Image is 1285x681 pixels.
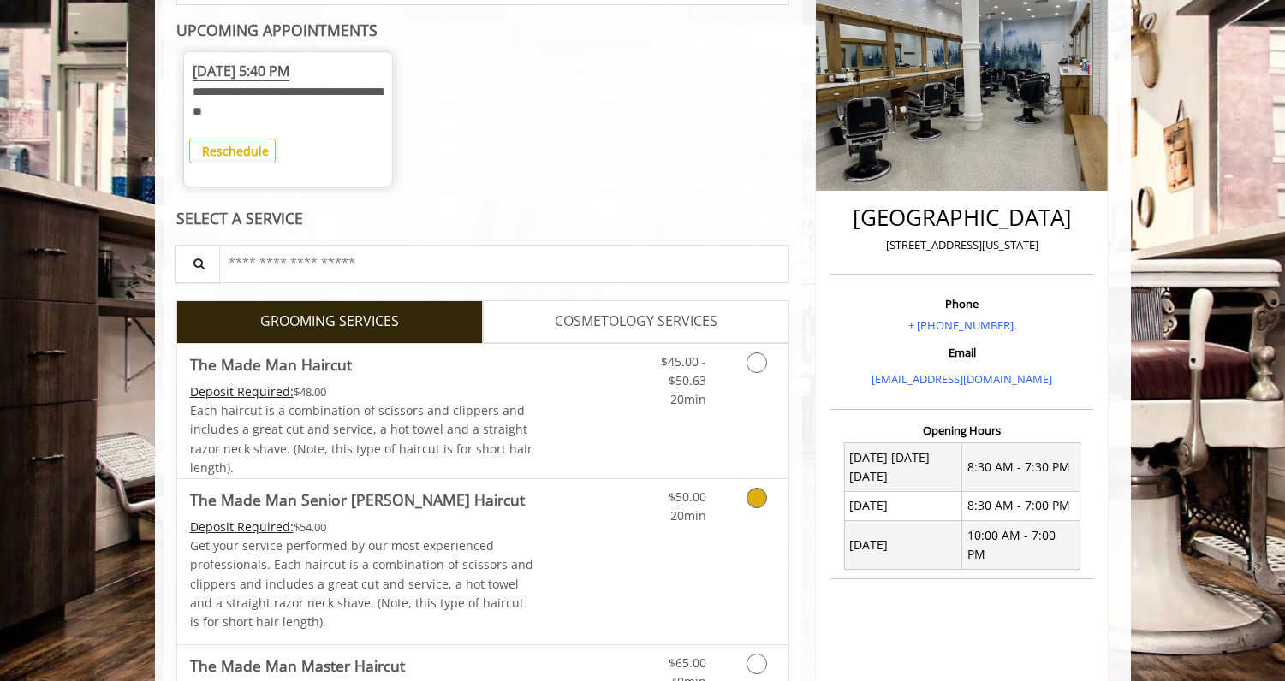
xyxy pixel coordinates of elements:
p: [STREET_ADDRESS][US_STATE] [835,236,1089,254]
span: $45.00 - $50.63 [661,353,706,388]
span: This service needs some Advance to be paid before we block your appointment [190,518,294,535]
td: [DATE] [844,491,962,520]
h3: Opening Hours [830,424,1093,436]
button: Service Search [175,245,220,283]
span: This service needs some Advance to be paid before we block your appointment [190,383,294,400]
b: The Made Man Master Haircut [190,654,405,678]
h2: [GEOGRAPHIC_DATA] [835,205,1089,230]
span: $65.00 [669,654,706,671]
a: [EMAIL_ADDRESS][DOMAIN_NAME] [872,371,1052,387]
b: Reschedule [202,143,269,159]
div: $48.00 [190,382,534,401]
span: 20min [670,391,706,407]
td: [DATE] [DATE] [DATE] [844,443,962,492]
h3: Phone [835,298,1089,310]
span: COSMETOLOGY SERVICES [555,311,717,333]
b: The Made Man Haircut [190,352,352,376]
span: 20min [670,507,706,524]
h3: Email [835,346,1089,358]
span: $50.00 [669,489,706,505]
button: Reschedule [189,139,276,163]
td: 10:00 AM - 7:00 PM [962,521,1080,570]
span: [DATE] 5:40 PM [193,62,289,81]
a: + [PHONE_NUMBER]. [908,317,1016,333]
div: $54.00 [190,518,534,536]
p: Get your service performed by our most experienced professionals. Each haircut is a combination o... [190,536,534,632]
td: 8:30 AM - 7:00 PM [962,491,1080,520]
span: Each haircut is a combination of scissors and clippers and includes a great cut and service, a ho... [190,402,532,476]
b: The Made Man Senior [PERSON_NAME] Haircut [190,488,525,512]
span: GROOMING SERVICES [260,311,399,333]
td: 8:30 AM - 7:30 PM [962,443,1080,492]
b: UPCOMING APPOINTMENTS [176,20,378,40]
div: SELECT A SERVICE [176,210,790,227]
td: [DATE] [844,521,962,570]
